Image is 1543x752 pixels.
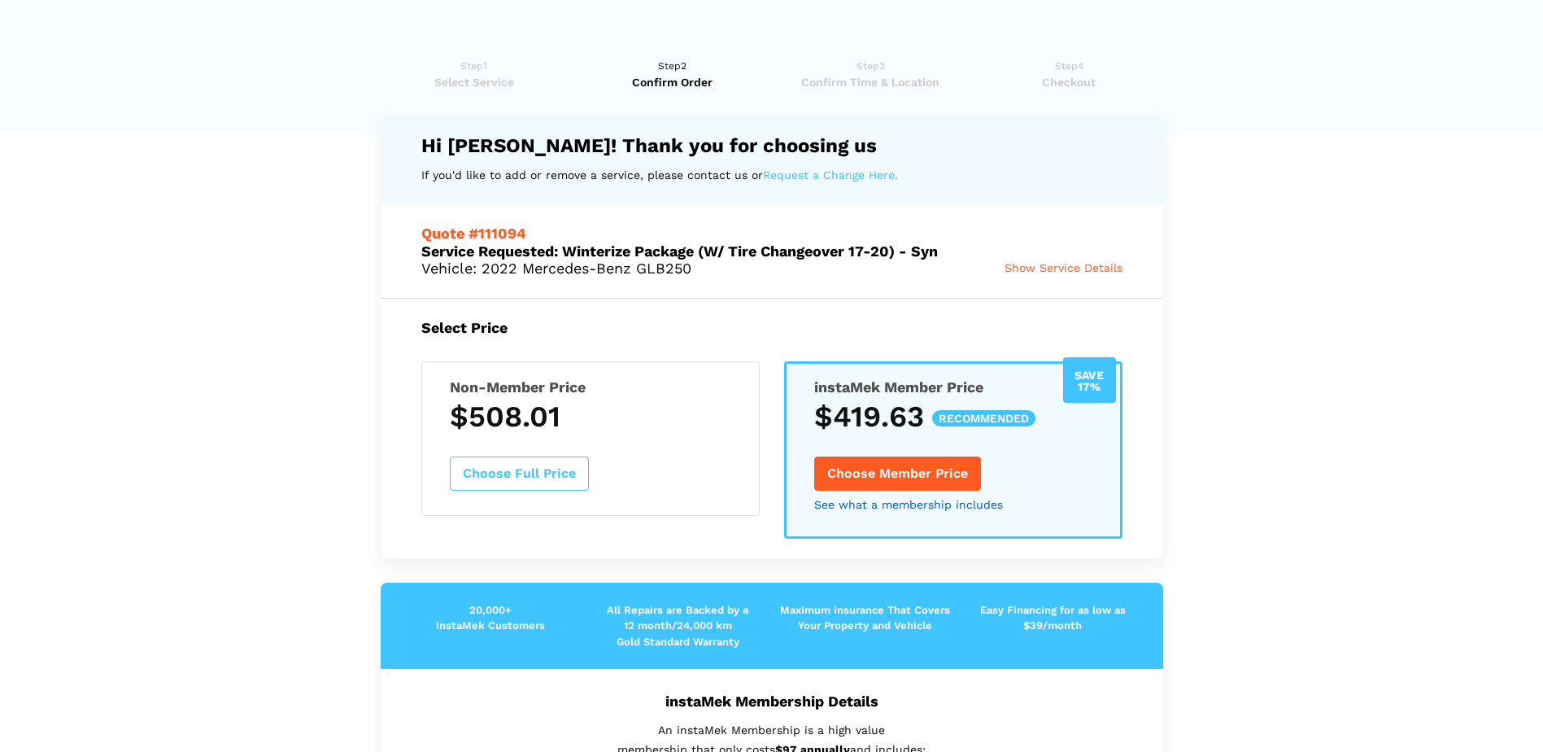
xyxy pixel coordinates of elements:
[450,400,731,434] h3: $508.01
[1005,261,1122,274] span: Show Service Details
[421,260,732,277] h5: Vehicle: 2022 Mercedes-Benz GLB250
[959,602,1146,634] p: Easy Financing for as low as $39/month
[421,225,979,259] h5: Service Requested: Winterize Package (W/ Tire Changeover 17-20) - Syn
[1063,357,1116,403] div: Save 17%
[381,58,569,90] a: Step1
[450,378,731,396] h5: Non-Member Price
[397,602,584,634] p: 20,000+ instaMek Customers
[421,225,526,242] span: Quote #111094
[405,693,1139,710] h5: instaMek Membership Details
[814,400,1092,434] h3: $419.63
[421,134,1122,157] h4: Hi [PERSON_NAME]! Thank you for choosing us
[975,58,1163,90] a: Step4
[814,457,981,491] button: Choose Member Price
[421,165,1122,186] p: If you'd like to add or remove a service, please contact us or
[381,74,569,90] span: Select Service
[772,602,959,634] p: Maximum insurance That Covers Your Property and Vehicle
[814,378,1092,396] h5: instaMek Member Price
[975,74,1163,90] span: Checkout
[763,165,898,186] a: Request a Change Here.
[584,602,771,650] p: All Repairs are Backed by a 12 month/24,000 km Gold Standard Warranty
[932,410,1035,426] span: recommended
[777,74,965,90] span: Confirm Time & Location
[814,499,1003,510] a: See what a membership includes
[421,319,1122,336] h5: Select Price
[578,58,766,90] a: Step2
[578,74,766,90] span: Confirm Order
[450,457,589,491] button: Choose Full Price
[777,58,965,90] a: Step3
